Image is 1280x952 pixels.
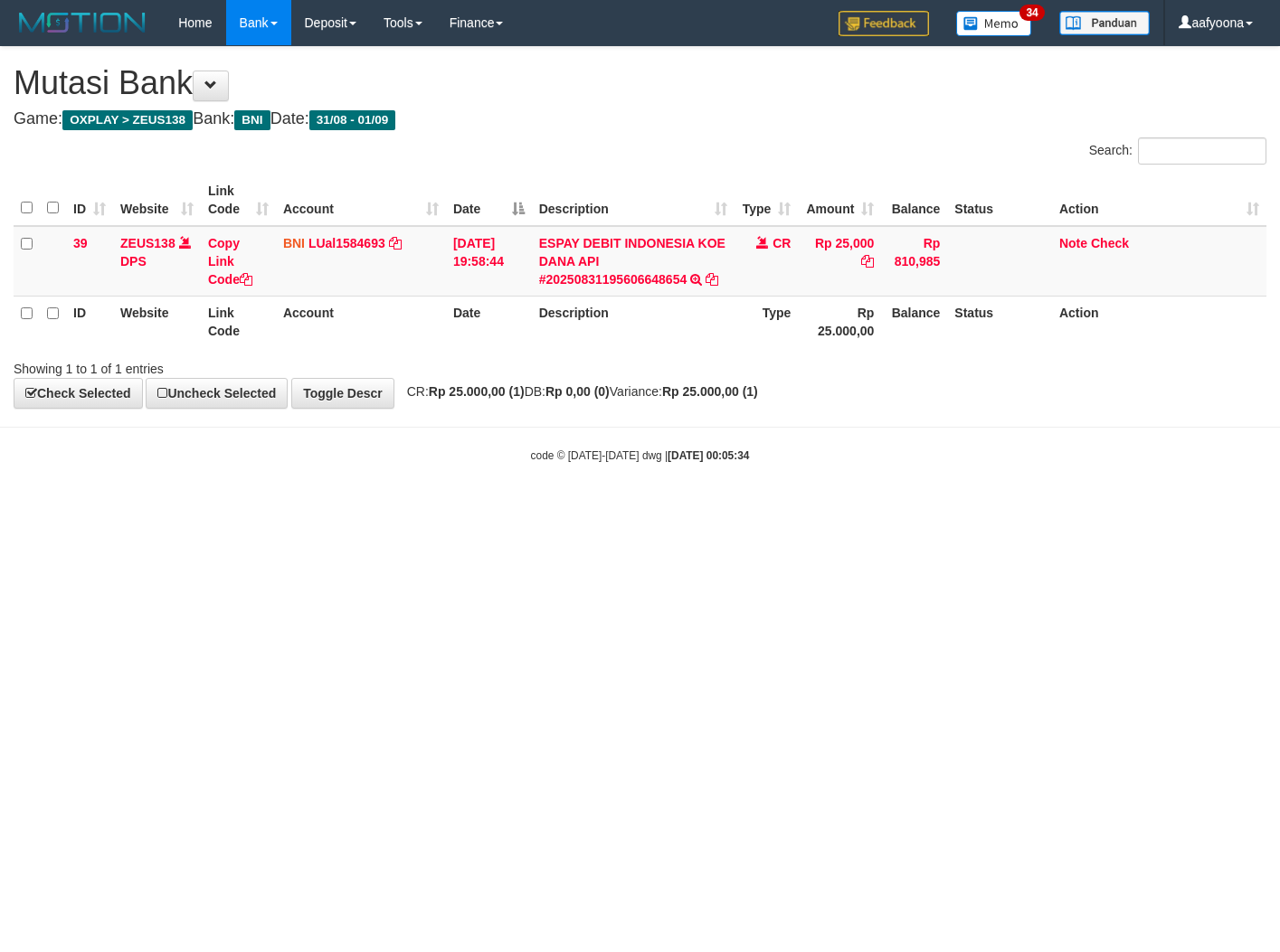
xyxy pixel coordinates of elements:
a: Note [1059,236,1087,250]
label: Search: [1089,137,1266,165]
a: LUal1584693 [308,236,385,250]
a: Toggle Descr [291,378,394,409]
th: Rp 25.000,00 [798,296,881,347]
span: BNI [234,110,270,130]
a: Check [1091,236,1129,250]
td: Rp 25,000 [798,226,881,297]
th: Account: activate to sort column ascending [276,174,446,226]
small: code © [DATE]-[DATE] dwg | [531,449,750,462]
th: Description [532,296,735,347]
th: Action: activate to sort column ascending [1052,174,1266,226]
th: Link Code [201,296,276,347]
h1: Mutasi Bank [14,65,1266,101]
a: Copy ESPAY DEBIT INDONESIA KOE DANA API #20250831195606648654 to clipboard [706,272,718,287]
th: ID [66,296,113,347]
strong: Rp 25.000,00 (1) [662,384,758,399]
th: Website [113,296,201,347]
span: BNI [283,236,305,250]
td: [DATE] 19:58:44 [446,226,532,297]
div: Showing 1 to 1 of 1 entries [14,353,520,378]
span: CR: DB: Variance: [398,384,758,399]
td: Rp 810,985 [881,226,947,297]
h4: Game: Bank: Date: [14,110,1266,128]
th: Balance [881,174,947,226]
td: DPS [113,226,201,297]
th: Action [1052,296,1266,347]
th: Status [947,174,1052,226]
th: Type: activate to sort column ascending [735,174,798,226]
img: Feedback.jpg [839,11,929,36]
a: ZEUS138 [120,236,175,250]
strong: Rp 25.000,00 (1) [429,384,525,399]
img: Button%20Memo.svg [956,11,1032,36]
th: Balance [881,296,947,347]
img: MOTION_logo.png [14,9,151,36]
th: Status [947,296,1052,347]
th: Website: activate to sort column ascending [113,174,201,226]
span: 39 [73,236,88,250]
th: Account [276,296,446,347]
th: Amount: activate to sort column ascending [798,174,881,226]
strong: [DATE] 00:05:34 [668,449,749,462]
th: Description: activate to sort column ascending [532,174,735,226]
th: Date [446,296,532,347]
img: panduan.png [1059,11,1150,35]
strong: Rp 0,00 (0) [545,384,610,399]
th: Link Code: activate to sort column ascending [201,174,276,226]
a: Copy LUal1584693 to clipboard [389,236,402,250]
input: Search: [1138,137,1266,165]
th: ID: activate to sort column ascending [66,174,113,226]
span: OXPLAY > ZEUS138 [62,110,193,130]
a: Copy Rp 25,000 to clipboard [861,254,874,269]
th: Date: activate to sort column descending [446,174,532,226]
a: Check Selected [14,378,143,409]
span: 31/08 - 01/09 [309,110,396,130]
th: Type [735,296,798,347]
a: Copy Link Code [208,236,252,287]
span: 34 [1019,5,1044,21]
a: ESPAY DEBIT INDONESIA KOE DANA API #20250831195606648654 [539,236,725,287]
span: CR [773,236,791,250]
a: Uncheck Selected [146,378,288,409]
